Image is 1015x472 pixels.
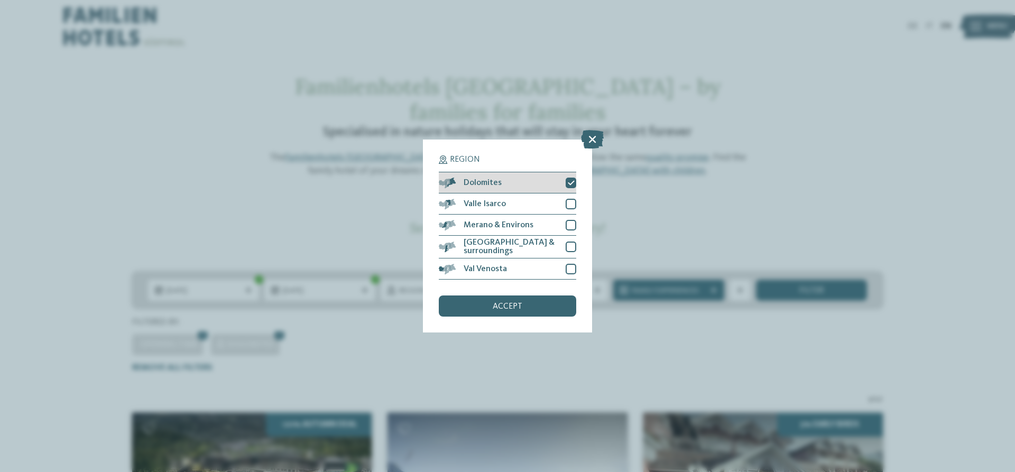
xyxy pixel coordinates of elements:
[450,155,480,164] span: Region
[464,179,502,187] span: Dolomites
[464,221,533,229] span: Merano & Environs
[464,265,507,273] span: Val Venosta
[464,200,506,208] span: Valle Isarco
[493,302,522,311] span: accept
[464,238,558,255] span: [GEOGRAPHIC_DATA] & surroundings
